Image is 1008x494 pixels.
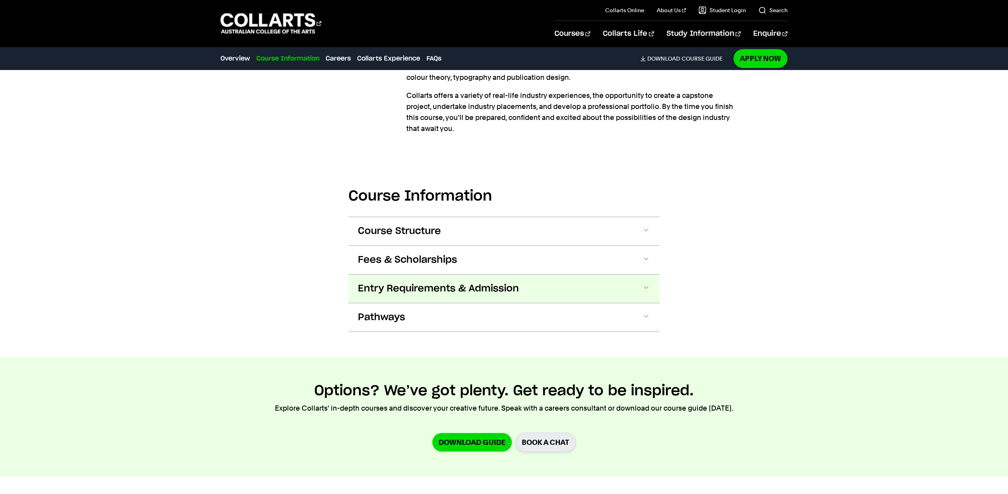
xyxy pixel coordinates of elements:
[515,433,576,452] a: BOOK A CHAT
[358,225,441,238] span: Course Structure
[699,6,746,14] a: Student Login
[640,55,729,62] a: DownloadCourse Guide
[348,246,660,274] button: Fees & Scholarships
[667,21,741,47] a: Study Information
[220,12,321,35] div: Go to homepage
[657,6,686,14] a: About Us
[348,217,660,245] button: Course Structure
[554,21,590,47] a: Courses
[426,54,441,63] a: FAQs
[314,382,694,400] h2: Options? We’ve got plenty. Get ready to be inspired.
[256,54,319,63] a: Course Information
[358,282,519,295] span: Entry Requirements & Admission
[220,54,250,63] a: Overview
[758,6,787,14] a: Search
[348,188,660,205] h2: Course Information
[753,21,787,47] a: Enquire
[406,90,739,134] p: Collarts offers a variety of real-life industry experiences, the opportunity to create a capstone...
[605,6,644,14] a: Collarts Online
[348,303,660,332] button: Pathways
[603,21,654,47] a: Collarts Life
[734,49,787,68] a: Apply Now
[647,55,680,62] span: Download
[357,54,420,63] a: Collarts Experience
[348,275,660,303] button: Entry Requirements & Admission
[358,254,457,266] span: Fees & Scholarships
[326,54,351,63] a: Careers
[275,403,733,414] p: Explore Collarts' in-depth courses and discover your creative future. Speak with a careers consul...
[358,311,405,324] span: Pathways
[432,433,512,452] a: Download Guide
